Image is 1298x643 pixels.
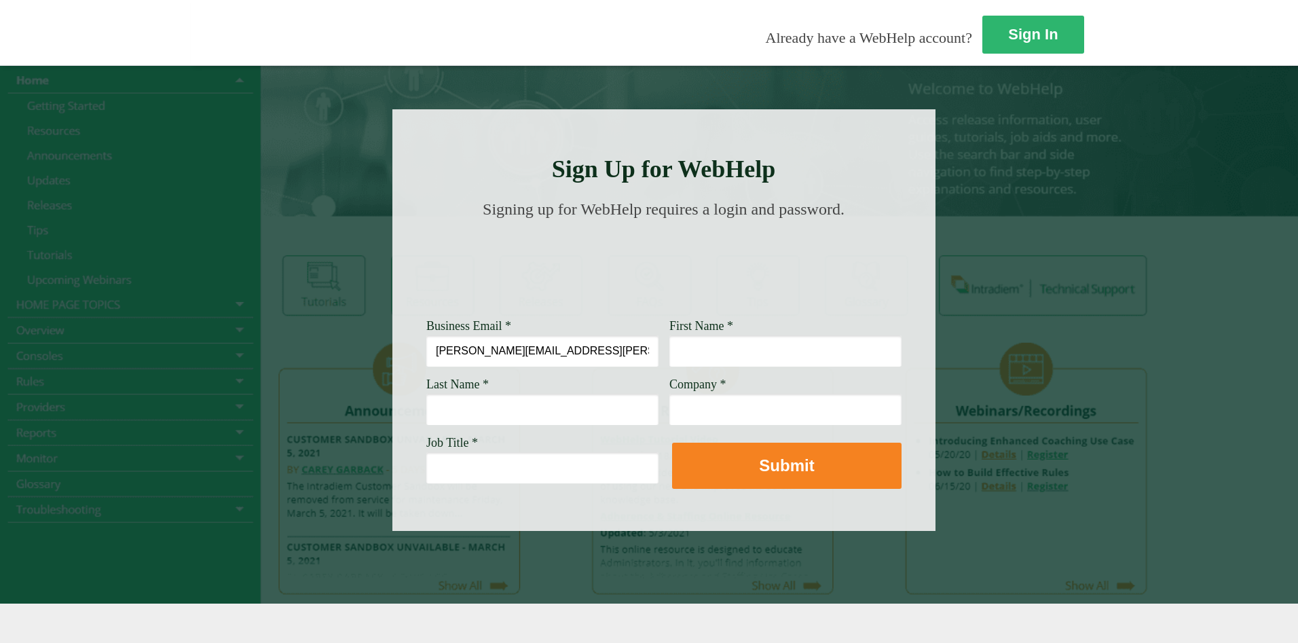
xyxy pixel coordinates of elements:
[483,200,845,218] span: Signing up for WebHelp requires a login and password.
[669,319,733,333] span: First Name *
[1008,26,1058,43] strong: Sign In
[552,155,776,183] strong: Sign Up for WebHelp
[759,456,814,475] strong: Submit
[426,436,478,449] span: Job Title *
[672,443,902,489] button: Submit
[426,378,489,391] span: Last Name *
[434,232,893,300] img: Need Credentials? Sign up below. Have Credentials? Use the sign-in button.
[669,378,726,391] span: Company *
[426,319,511,333] span: Business Email *
[766,29,972,46] span: Already have a WebHelp account?
[982,16,1084,54] a: Sign In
